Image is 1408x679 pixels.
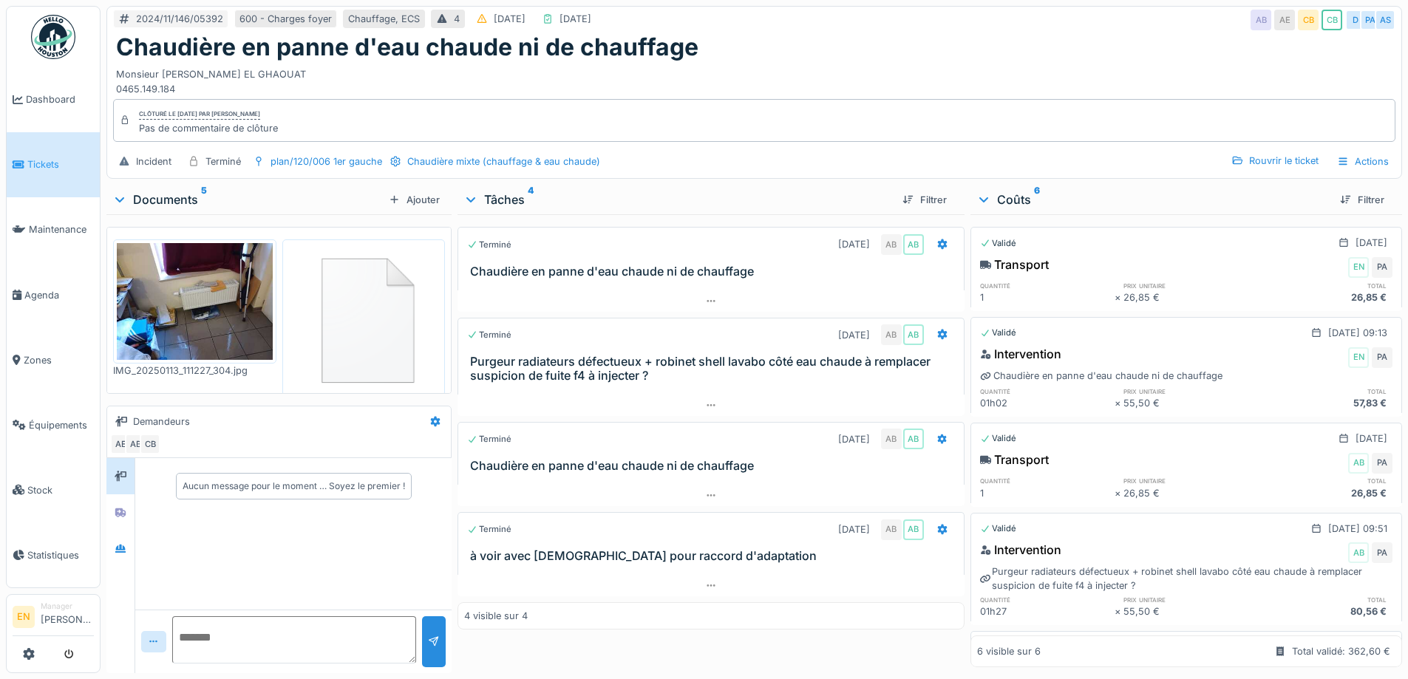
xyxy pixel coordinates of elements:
div: Terminé [467,433,511,446]
div: Actions [1330,151,1395,172]
div: AB [903,234,924,255]
li: EN [13,606,35,628]
div: CB [140,434,160,454]
li: [PERSON_NAME] [41,601,94,632]
div: AB [903,324,924,345]
div: Validé [980,237,1016,250]
div: [DATE] [838,522,870,536]
div: PA [1372,542,1392,563]
div: 1 [980,290,1115,304]
div: D [1345,10,1366,30]
h6: quantité [980,595,1115,604]
div: PA [1372,347,1392,368]
div: 26,85 € [1123,486,1258,500]
h6: total [1258,281,1392,290]
span: Équipements [29,418,94,432]
div: AB [903,429,924,449]
h6: total [1258,595,1392,604]
a: Équipements [7,392,100,457]
h6: total [1258,476,1392,485]
div: × [1115,396,1124,410]
div: Clôturé le [DATE] par [PERSON_NAME] [139,109,260,120]
h3: Chaudière en panne d'eau chaude ni de chauffage [470,265,957,279]
div: AB [881,324,902,345]
div: AB [1251,10,1271,30]
div: Monsieur [PERSON_NAME] EL GHAOUAT 0465.149.184 [116,61,1392,95]
div: Pas de commentaire de clôture [139,121,278,135]
div: Chaudière en panne d'eau chaude ni de chauffage [980,369,1222,383]
div: [DATE] [838,328,870,342]
div: AB [903,519,924,540]
div: IMG_20250113_111227_304.jpg [113,364,276,378]
div: × [1115,604,1124,618]
div: EN [1348,347,1369,368]
div: PA [1372,453,1392,474]
div: Incident [136,154,171,168]
div: Documents [112,191,383,208]
div: CB [1298,10,1319,30]
span: Zones [24,353,94,367]
h3: Chaudière en panne d'eau chaude ni de chauffage [470,459,957,473]
div: [DATE] [494,12,526,26]
div: Ajouter [383,190,446,210]
div: × [1115,486,1124,500]
a: EN Manager[PERSON_NAME] [13,601,94,636]
div: EN [1348,257,1369,278]
img: Badge_color-CXgf-gQk.svg [31,15,75,59]
h6: prix unitaire [1123,386,1258,396]
div: Terminé [467,329,511,341]
div: plan/120/006 1er gauche [271,154,382,168]
h6: quantité [980,476,1115,485]
sup: 4 [528,191,534,208]
div: Manager [41,601,94,612]
span: Agenda [24,288,94,302]
div: Terminé [467,239,511,251]
div: Validé [980,327,1016,339]
div: 01h27 [980,604,1115,618]
div: AB [881,519,902,540]
div: [DATE] [1356,236,1387,250]
div: Filtrer [1334,190,1390,210]
span: Maintenance [29,222,94,236]
div: 6 visible sur 6 [977,644,1041,658]
div: Terminé [205,154,241,168]
div: [DATE] [838,237,870,251]
div: Total validé: 362,60 € [1292,644,1390,658]
div: 26,85 € [1258,290,1392,304]
div: AB [881,429,902,449]
div: [DATE] [560,12,591,26]
a: Tickets [7,132,100,197]
div: 55,50 € [1123,604,1258,618]
a: Dashboard [7,67,100,132]
div: 4 [454,12,460,26]
div: 1 [980,486,1115,500]
a: Agenda [7,262,100,327]
a: Stock [7,457,100,522]
span: Statistiques [27,548,94,562]
div: AB [1348,542,1369,563]
h6: quantité [980,386,1115,396]
h6: total [1258,386,1392,396]
div: 57,83 € [1258,396,1392,410]
span: Dashboard [26,92,94,106]
div: Chauffage, ECS [348,12,420,26]
div: Chaudière mixte (chauffage & eau chaude) [407,154,600,168]
div: [DATE] [838,432,870,446]
a: Zones [7,327,100,392]
div: Tâches [463,191,890,208]
div: Validé [980,432,1016,445]
div: Coûts [976,191,1328,208]
h6: prix unitaire [1123,595,1258,604]
a: Statistiques [7,522,100,587]
div: 26,85 € [1258,486,1392,500]
div: Terminé [467,523,511,536]
h6: quantité [980,281,1115,290]
div: Intervention [980,541,1061,559]
div: AS [1375,10,1395,30]
div: AB [1348,453,1369,474]
div: [DATE] 09:13 [1328,326,1387,340]
div: Validé [980,522,1016,535]
h6: prix unitaire [1123,476,1258,485]
a: Maintenance [7,197,100,262]
div: PA [1360,10,1381,30]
